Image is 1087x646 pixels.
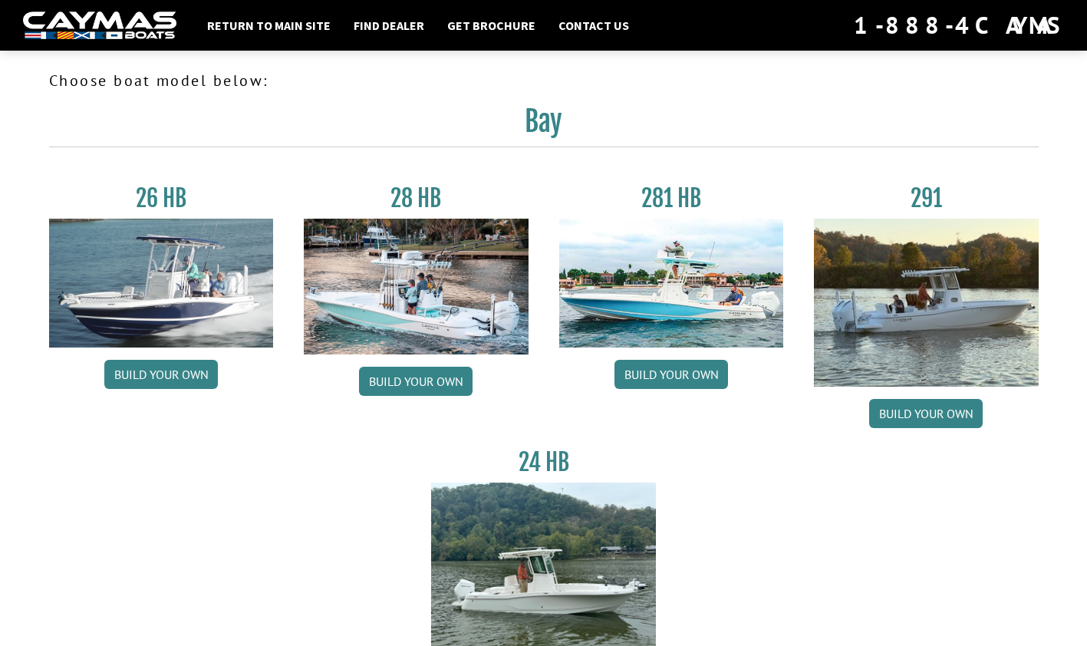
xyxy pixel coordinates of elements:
img: white-logo-c9c8dbefe5ff5ceceb0f0178aa75bf4bb51f6bca0971e226c86eb53dfe498488.png [23,12,176,40]
a: Find Dealer [346,15,432,35]
img: 28-hb-twin.jpg [559,219,784,348]
a: Build your own [359,367,473,396]
h3: 291 [814,184,1039,213]
h2: Bay [49,104,1039,147]
h3: 281 HB [559,184,784,213]
a: Return to main site [199,15,338,35]
a: Get Brochure [440,15,543,35]
div: 1-888-4CAYMAS [854,8,1064,42]
img: 28_hb_thumbnail_for_caymas_connect.jpg [304,219,529,354]
img: 26_new_photo_resized.jpg [49,219,274,348]
a: Build your own [869,399,983,428]
h3: 26 HB [49,184,274,213]
a: Build your own [104,360,218,389]
a: Contact Us [551,15,637,35]
a: Build your own [614,360,728,389]
p: Choose boat model below: [49,69,1039,92]
h3: 24 HB [431,448,656,476]
img: 291_Thumbnail.jpg [814,219,1039,387]
h3: 28 HB [304,184,529,213]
